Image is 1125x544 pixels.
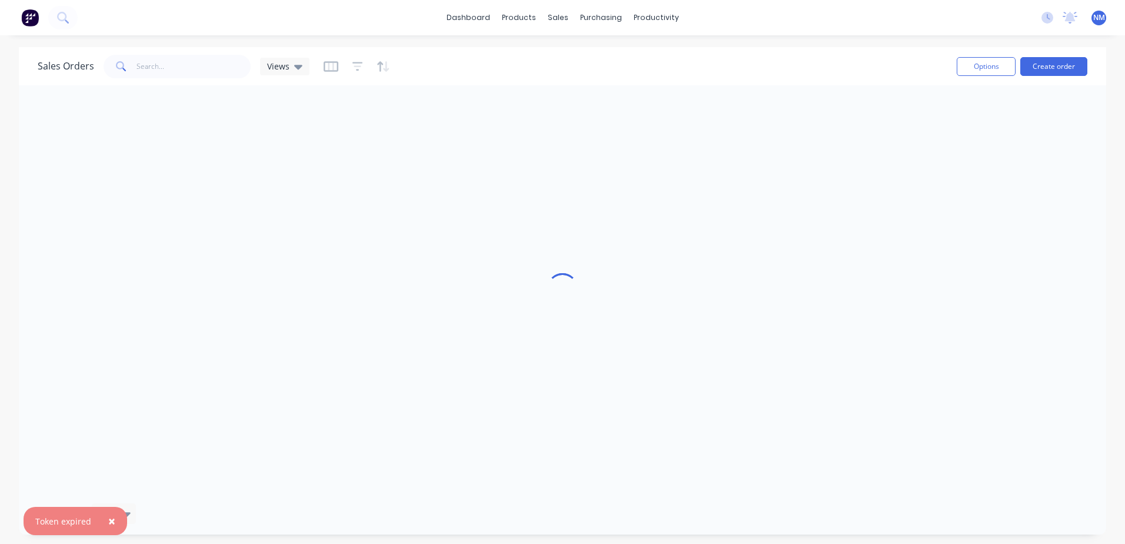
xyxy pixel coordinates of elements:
button: Close [96,507,127,535]
div: sales [542,9,574,26]
div: productivity [628,9,685,26]
div: products [496,9,542,26]
span: NM [1093,12,1105,23]
div: Token expired [35,515,91,528]
h1: Sales Orders [38,61,94,72]
div: purchasing [574,9,628,26]
span: × [108,513,115,529]
button: Create order [1020,57,1087,76]
span: Views [267,60,289,72]
input: Search... [137,55,251,78]
button: Options [957,57,1016,76]
img: Factory [21,9,39,26]
a: dashboard [441,9,496,26]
